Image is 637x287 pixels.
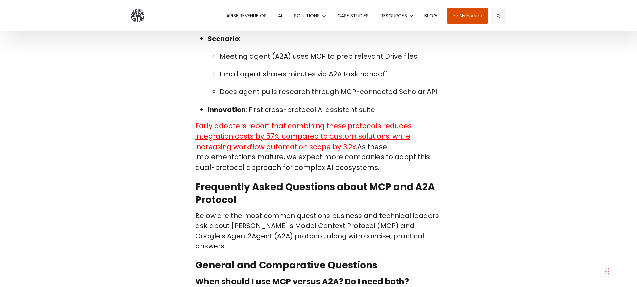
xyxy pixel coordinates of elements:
[207,105,246,114] strong: Innovation
[195,211,442,251] p: Below are the most common questions business and technical leaders ask about [PERSON_NAME]'s Mode...
[207,34,239,43] strong: Scenario
[195,181,442,206] h2: Frequently Asked Questions about MCP and A2A Protocol
[195,276,409,287] strong: When should I use MCP versus A2A? Do I need both?
[207,105,442,115] li: : First cross-protocol AI assistant suite
[220,51,442,61] p: Meeting agent (A2A) uses MCP to prep relevant Drive files
[195,121,412,152] a: Early adopters report that combining these protocols reduces integration costs by 57% compared to...
[294,12,320,19] span: SOLUTIONS
[491,8,506,24] button: Search
[220,87,442,97] p: Docs agent pulls research through MCP-connected Scholar API
[195,259,377,272] strong: General and Comparative Questions
[207,34,442,44] p: :
[356,142,357,152] span: .
[486,202,637,287] iframe: Chat Widget
[195,142,430,173] span: As these implementations mature, we expect more companies to adopt this dual-protocol approach fo...
[447,8,488,24] a: Fix My Pipeline
[381,12,381,13] span: Show submenu for RESOURCES
[605,261,609,282] div: Drag
[131,9,144,22] img: ARISE GTM logo grey
[220,69,442,79] p: Email agent shares minutes via A2A task handoff
[381,12,407,19] span: RESOURCES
